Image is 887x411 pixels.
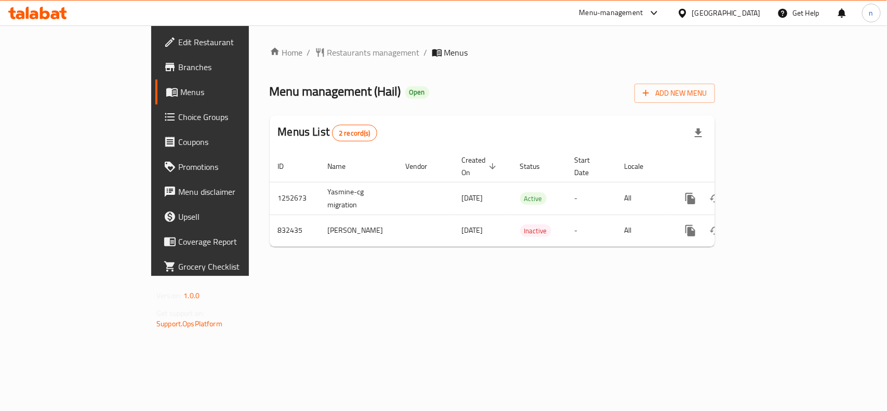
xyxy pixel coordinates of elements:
[405,88,429,97] span: Open
[155,179,299,204] a: Menu disclaimer
[278,124,377,141] h2: Menus List
[520,225,551,237] span: Inactive
[270,46,715,59] nav: breadcrumb
[307,46,311,59] li: /
[462,223,483,237] span: [DATE]
[424,46,428,59] li: /
[278,160,298,173] span: ID
[178,36,291,48] span: Edit Restaurant
[315,46,420,59] a: Restaurants management
[686,121,711,145] div: Export file
[155,204,299,229] a: Upsell
[332,125,377,141] div: Total records count
[520,160,554,173] span: Status
[178,235,291,248] span: Coverage Report
[634,84,715,103] button: Add New Menu
[327,46,420,59] span: Restaurants management
[270,79,401,103] span: Menu management ( Hail )
[444,46,468,59] span: Menus
[670,151,786,182] th: Actions
[155,154,299,179] a: Promotions
[156,307,204,320] span: Get support on:
[579,7,643,19] div: Menu-management
[178,111,291,123] span: Choice Groups
[183,289,200,302] span: 1.0.0
[643,87,707,100] span: Add New Menu
[178,210,291,223] span: Upsell
[178,61,291,73] span: Branches
[333,128,377,138] span: 2 record(s)
[678,218,703,243] button: more
[155,55,299,79] a: Branches
[520,192,547,205] div: Active
[692,7,761,19] div: [GEOGRAPHIC_DATA]
[703,218,728,243] button: Change Status
[320,215,398,246] td: [PERSON_NAME]
[320,182,398,215] td: Yasmine-cg migration
[703,186,728,211] button: Change Status
[566,215,616,246] td: -
[520,193,547,205] span: Active
[869,7,873,19] span: n
[616,215,670,246] td: All
[462,154,499,179] span: Created On
[155,254,299,279] a: Grocery Checklist
[566,182,616,215] td: -
[462,191,483,205] span: [DATE]
[155,79,299,104] a: Menus
[616,182,670,215] td: All
[155,104,299,129] a: Choice Groups
[156,289,182,302] span: Version:
[156,317,222,330] a: Support.OpsPlatform
[178,161,291,173] span: Promotions
[575,154,604,179] span: Start Date
[155,129,299,154] a: Coupons
[328,160,360,173] span: Name
[178,185,291,198] span: Menu disclaimer
[270,151,786,247] table: enhanced table
[406,160,441,173] span: Vendor
[180,86,291,98] span: Menus
[520,224,551,237] div: Inactive
[625,160,657,173] span: Locale
[178,260,291,273] span: Grocery Checklist
[178,136,291,148] span: Coupons
[155,30,299,55] a: Edit Restaurant
[678,186,703,211] button: more
[405,86,429,99] div: Open
[155,229,299,254] a: Coverage Report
